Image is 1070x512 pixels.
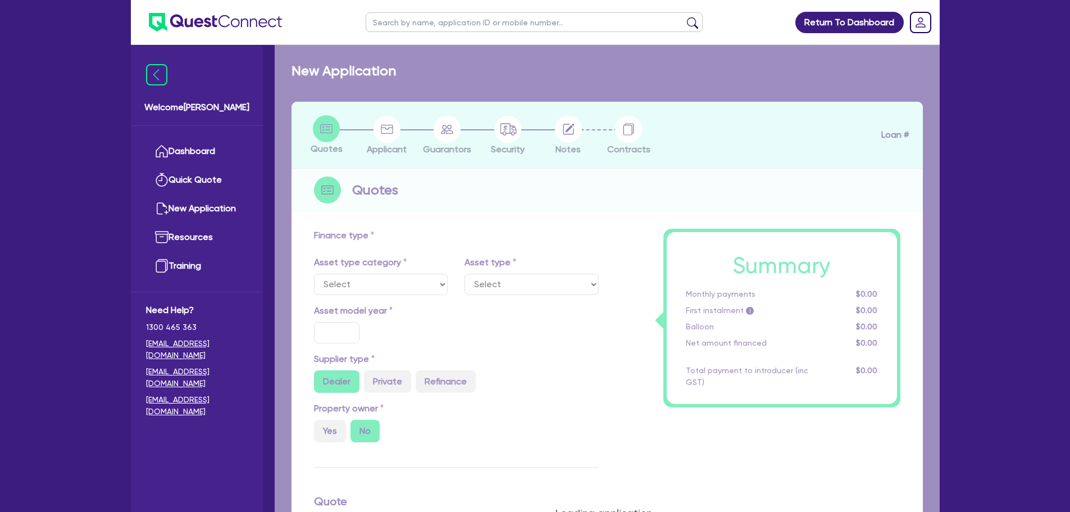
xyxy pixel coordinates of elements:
[146,137,248,166] a: Dashboard
[906,8,935,37] a: Dropdown toggle
[146,366,248,389] a: [EMAIL_ADDRESS][DOMAIN_NAME]
[795,12,904,33] a: Return To Dashboard
[155,230,169,244] img: resources
[146,64,167,85] img: icon-menu-close
[366,12,703,32] input: Search by name, application ID or mobile number...
[146,223,248,252] a: Resources
[146,303,248,317] span: Need Help?
[146,252,248,280] a: Training
[144,101,249,114] span: Welcome [PERSON_NAME]
[146,194,248,223] a: New Application
[149,13,282,31] img: quest-connect-logo-blue
[155,202,169,215] img: new-application
[146,394,248,418] a: [EMAIL_ADDRESS][DOMAIN_NAME]
[146,166,248,194] a: Quick Quote
[146,321,248,333] span: 1300 465 363
[155,173,169,187] img: quick-quote
[155,259,169,273] img: training
[146,338,248,361] a: [EMAIL_ADDRESS][DOMAIN_NAME]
